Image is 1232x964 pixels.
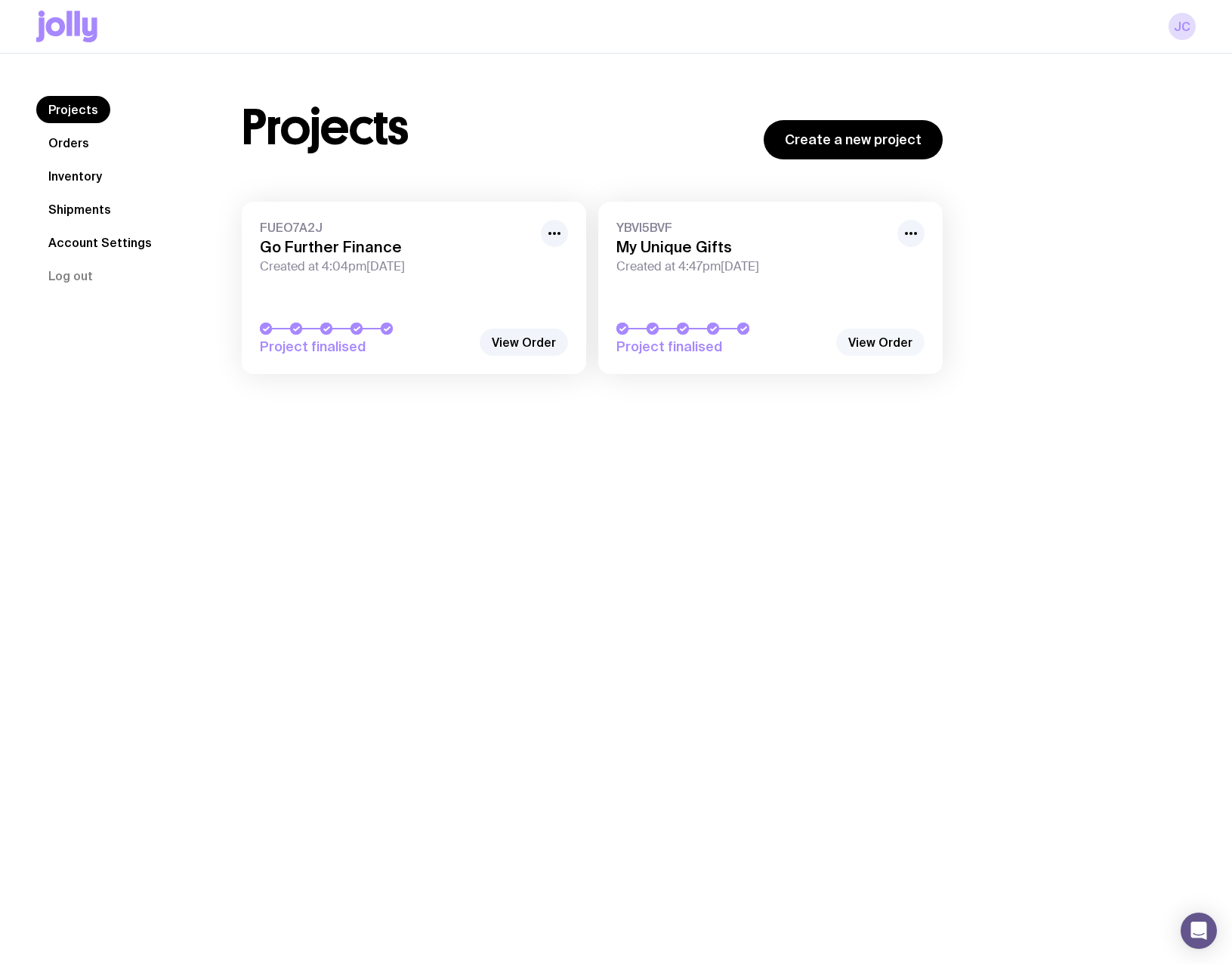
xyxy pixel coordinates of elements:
[260,238,532,256] h3: Go Further Finance
[598,202,943,374] a: YBVI5BVFMy Unique GiftsCreated at 4:47pm[DATE]Project finalised
[764,120,943,159] a: Create a new project
[242,202,586,374] a: FUEO7A2JGo Further FinanceCreated at 4:04pm[DATE]Project finalised
[242,104,409,152] h1: Projects
[36,96,110,123] a: Projects
[36,162,114,190] a: Inventory
[616,220,888,235] span: YBVI5BVF
[1169,13,1196,40] a: JC
[616,259,888,274] span: Created at 4:47pm[DATE]
[260,259,532,274] span: Created at 4:04pm[DATE]
[480,329,568,356] a: View Order
[616,238,888,256] h3: My Unique Gifts
[36,129,101,156] a: Orders
[616,338,828,356] span: Project finalised
[260,338,471,356] span: Project finalised
[1181,913,1217,949] div: Open Intercom Messenger
[260,220,532,235] span: FUEO7A2J
[36,262,105,289] button: Log out
[836,329,925,356] a: View Order
[36,229,164,256] a: Account Settings
[36,196,123,223] a: Shipments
